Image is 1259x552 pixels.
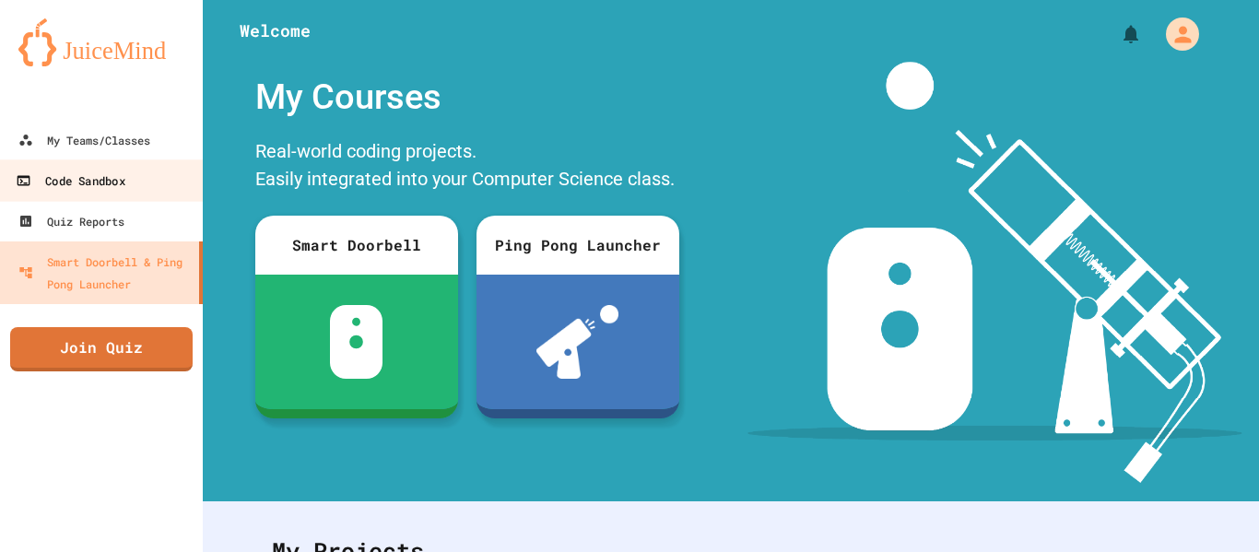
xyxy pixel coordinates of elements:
[18,129,150,151] div: My Teams/Classes
[10,327,193,371] a: Join Quiz
[18,18,184,66] img: logo-orange.svg
[246,133,688,202] div: Real-world coding projects. Easily integrated into your Computer Science class.
[330,305,382,379] img: sdb-white.svg
[16,170,124,193] div: Code Sandbox
[477,216,679,275] div: Ping Pong Launcher
[747,62,1241,483] img: banner-image-my-projects.png
[255,216,458,275] div: Smart Doorbell
[1086,18,1147,50] div: My Notifications
[18,210,124,232] div: Quiz Reports
[18,251,192,295] div: Smart Doorbell & Ping Pong Launcher
[246,62,688,133] div: My Courses
[536,305,618,379] img: ppl-with-ball.png
[1147,13,1204,55] div: My Account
